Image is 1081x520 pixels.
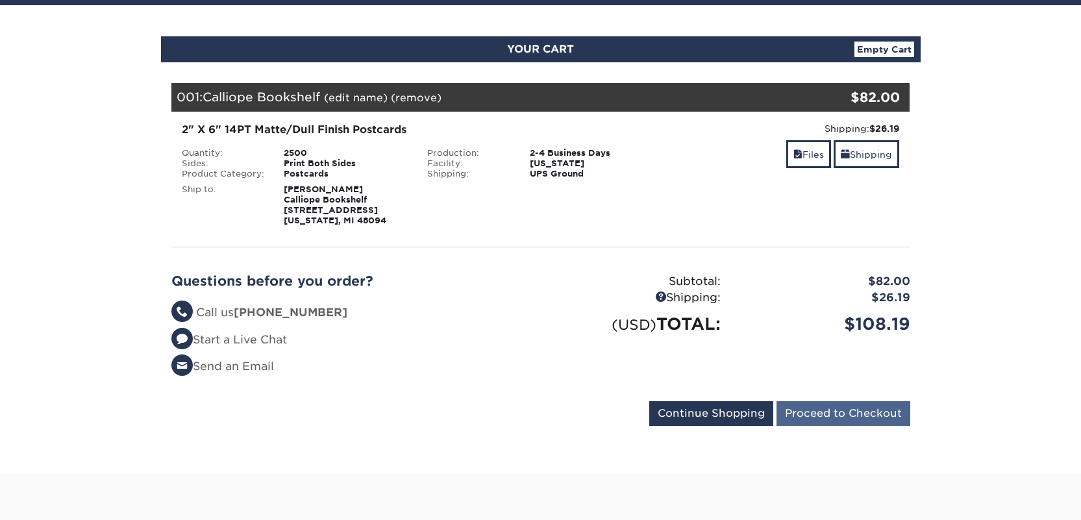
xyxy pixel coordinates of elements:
div: Production: [417,148,520,158]
div: $108.19 [730,312,920,336]
div: [US_STATE] [520,158,664,169]
div: Product Category: [172,169,275,179]
a: Files [786,140,831,168]
h2: Questions before you order? [171,273,531,289]
strong: [PERSON_NAME] Calliope Bookshelf [STREET_ADDRESS] [US_STATE], MI 48094 [284,184,386,225]
div: 001: [171,83,787,112]
div: Print Both Sides [274,158,417,169]
div: 2500 [274,148,417,158]
div: Quantity: [172,148,275,158]
div: Shipping: [541,290,730,306]
span: YOUR CART [507,43,574,55]
span: Calliope Bookshelf [203,90,320,104]
div: Sides: [172,158,275,169]
div: 2" X 6" 14PT Matte/Dull Finish Postcards [182,122,654,138]
input: Continue Shopping [649,401,773,426]
a: Empty Cart [854,42,914,57]
input: Proceed to Checkout [777,401,910,426]
a: Send an Email [171,360,274,373]
div: TOTAL: [541,312,730,336]
div: $82.00 [730,273,920,290]
small: (USD) [612,316,656,333]
strong: $26.19 [869,123,899,134]
div: Shipping: [417,169,520,179]
a: Shipping [834,140,899,168]
div: $26.19 [730,290,920,306]
div: Subtotal: [541,273,730,290]
div: Ship to: [172,184,275,226]
strong: [PHONE_NUMBER] [234,306,347,319]
div: UPS Ground [520,169,664,179]
div: $82.00 [787,88,901,107]
li: Call us [171,304,531,321]
div: Facility: [417,158,520,169]
a: (edit name) [324,92,388,104]
span: shipping [841,149,850,160]
span: files [793,149,802,160]
a: (remove) [391,92,441,104]
div: Shipping: [673,122,900,135]
div: Postcards [274,169,417,179]
div: 2-4 Business Days [520,148,664,158]
a: Start a Live Chat [171,333,287,346]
